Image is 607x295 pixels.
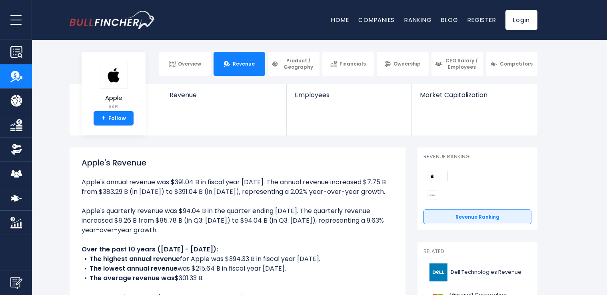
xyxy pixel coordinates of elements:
img: bullfincher logo [70,11,156,29]
p: Revenue Ranking [423,153,531,160]
li: $301.33 B. [82,273,393,283]
span: Apple [100,95,128,102]
img: DELL logo [428,263,448,281]
a: Home [331,16,349,24]
li: was $215.64 B in fiscal year [DATE]. [82,264,393,273]
a: Blog [441,16,458,24]
a: CEO Salary / Employees [431,52,483,76]
a: Employees [287,84,411,112]
img: Sony Group Corporation competitors logo [427,190,437,200]
a: Revenue Ranking [423,209,531,225]
b: Over the past 10 years ([DATE] - [DATE]): [82,245,218,254]
span: Revenue [233,61,255,67]
b: The lowest annual revenue [90,264,178,273]
a: Financials [322,52,374,76]
a: Revenue [214,52,265,76]
h1: Apple's Revenue [82,157,393,169]
a: Competitors [486,52,537,76]
a: Register [467,16,496,24]
a: Dell Technologies Revenue [423,261,531,283]
span: Ownership [393,61,421,67]
span: Financials [339,61,366,67]
a: Ranking [404,16,431,24]
a: Go to homepage [70,11,156,29]
span: Revenue [170,91,279,99]
a: Product / Geography [268,52,319,76]
a: Overview [159,52,211,76]
span: Market Capitalization [420,91,529,99]
a: Market Capitalization [412,84,537,112]
img: Apple competitors logo [427,171,437,181]
span: Employees [295,91,403,99]
p: Related [423,248,531,255]
li: for Apple was $394.33 B in fiscal year [DATE]. [82,254,393,264]
a: +Follow [94,111,134,126]
span: Overview [178,61,201,67]
strong: + [102,115,106,122]
li: Apple's annual revenue was $391.04 B in fiscal year [DATE]. The annual revenue increased $7.75 B ... [82,177,393,197]
a: Login [505,10,537,30]
span: Product / Geography [281,58,316,70]
a: Revenue [162,84,287,112]
b: The average revenue was [90,273,175,283]
a: Ownership [377,52,428,76]
b: The highest annual revenue [90,254,180,263]
a: Companies [358,16,395,24]
small: AAPL [100,103,128,110]
span: Competitors [500,61,533,67]
li: Apple's quarterly revenue was $94.04 B in the quarter ending [DATE]. The quarterly revenue increa... [82,206,393,235]
img: Ownership [10,144,22,155]
span: CEO Salary / Employees [444,58,479,70]
a: Apple AAPL [99,62,128,112]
